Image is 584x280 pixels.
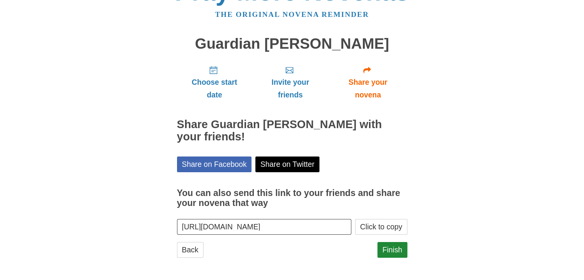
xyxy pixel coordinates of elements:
[355,219,407,235] button: Click to copy
[177,36,407,52] h1: Guardian [PERSON_NAME]
[252,59,328,105] a: Invite your friends
[336,76,400,101] span: Share your novena
[177,188,407,208] h3: You can also send this link to your friends and share your novena that way
[329,59,407,105] a: Share your novena
[260,76,321,101] span: Invite your friends
[177,242,203,258] a: Back
[255,156,319,172] a: Share on Twitter
[177,59,252,105] a: Choose start date
[185,76,245,101] span: Choose start date
[177,119,407,143] h2: Share Guardian [PERSON_NAME] with your friends!
[377,242,407,258] a: Finish
[215,10,369,18] a: The original novena reminder
[177,156,252,172] a: Share on Facebook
